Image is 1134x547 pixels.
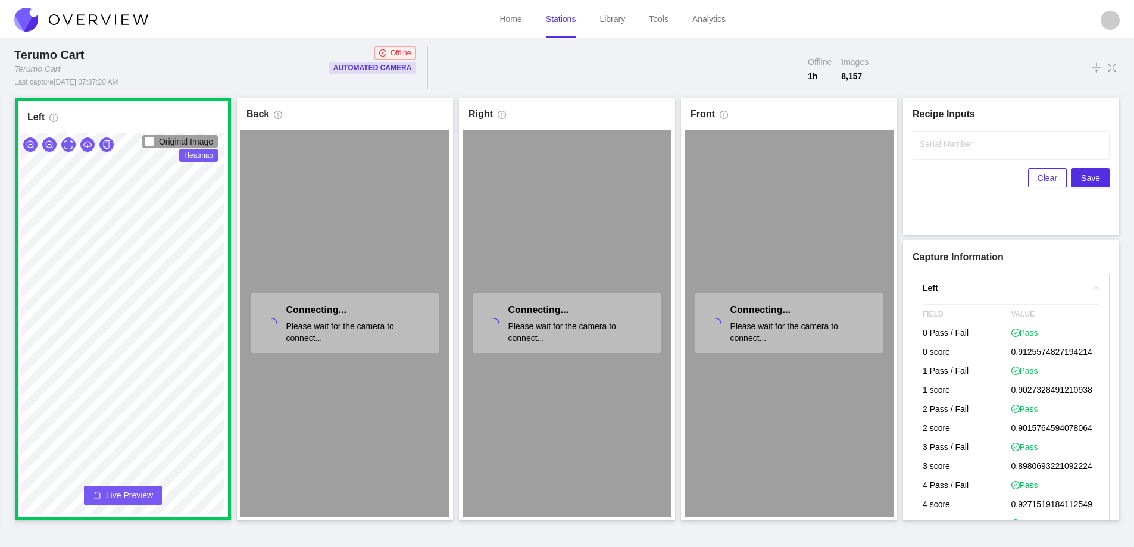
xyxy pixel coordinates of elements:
div: Terumo Cart [14,63,60,75]
p: 0.9125574827194214 [1011,343,1100,362]
div: rightLeft [913,274,1109,302]
span: check-circle [1011,405,1020,413]
span: loading [483,315,503,336]
p: 4 Pass / Fail [923,477,1011,496]
span: vertical-align-middle [1091,61,1102,75]
p: 0.9015764594078064 [1011,420,1100,439]
p: 3 Pass / Fail [923,439,1011,458]
span: zoom-out [45,140,54,150]
span: copy [102,140,111,150]
a: Stations [546,14,576,24]
p: 0.8980693221092224 [1011,458,1100,477]
span: Connecting... [286,305,346,315]
div: Terumo Cart [14,46,89,63]
a: Tools [649,14,668,24]
label: Serial Number [920,138,973,150]
p: 0 Pass / Fail [923,324,1011,343]
p: 0 score [923,343,1011,362]
span: cloud-download [83,140,92,150]
button: copy [99,137,114,152]
span: FIELD [923,305,1011,324]
span: Clear [1038,171,1057,185]
p: 4 score [923,496,1011,515]
span: loading [705,315,725,336]
p: 2 score [923,420,1011,439]
h1: Right [468,107,493,121]
p: 5 Pass / Fail [923,515,1011,534]
span: Pass [1011,479,1038,491]
span: right [1092,285,1099,292]
button: Clear [1028,168,1067,187]
span: VALUE [1011,305,1100,324]
span: loading [261,315,281,336]
span: Pass [1011,441,1038,453]
p: 1 score [923,382,1011,401]
img: Overview [14,8,148,32]
span: Terumo Cart [14,48,84,61]
span: check-circle [1011,329,1020,337]
button: expand [61,137,76,152]
span: expand [64,140,73,150]
h1: Front [691,107,715,121]
span: Images [841,56,869,68]
span: Heatmap [179,149,218,162]
span: Please wait for the camera to connect... [286,320,430,344]
div: Last capture [DATE] 07:37:20 AM [14,77,118,87]
h1: Capture Information [913,250,1110,264]
span: Original Image [159,137,213,146]
span: Pass [1011,403,1038,415]
p: Automated Camera [333,62,412,74]
span: info-circle [720,111,728,124]
h4: Left [923,282,1085,295]
button: rollbackLive Preview [84,486,162,505]
h1: Left [27,110,45,124]
span: close-circle [379,49,386,57]
span: fullscreen [1107,61,1117,74]
a: Home [499,14,521,24]
button: cloud-download [80,137,95,152]
span: info-circle [498,111,506,124]
span: Pass [1011,365,1038,377]
button: Save [1071,168,1110,187]
span: Pass [1011,327,1038,339]
span: check-circle [1011,367,1020,375]
span: Connecting... [730,305,791,315]
h1: Back [246,107,269,121]
span: check-circle [1011,481,1020,489]
button: zoom-in [23,137,38,152]
p: 0.9271519184112549 [1011,496,1100,515]
h1: Recipe Inputs [913,107,1110,121]
span: 1 h [808,70,832,82]
p: 1 Pass / Fail [923,362,1011,382]
span: check-circle [1011,443,1020,451]
p: 2 Pass / Fail [923,401,1011,420]
span: info-circle [49,114,58,127]
p: 0.9027328491210938 [1011,382,1100,401]
button: zoom-out [42,137,57,152]
span: Offline [391,47,411,59]
span: Offline [808,56,832,68]
p: 3 score [923,458,1011,477]
span: zoom-in [26,140,35,150]
span: info-circle [274,111,282,124]
span: Please wait for the camera to connect... [508,320,652,344]
span: Please wait for the camera to connect... [730,320,874,344]
span: Live Preview [106,489,153,501]
span: Save [1081,171,1100,185]
a: Library [599,14,625,24]
span: Pass [1011,517,1038,529]
a: Analytics [692,14,726,24]
span: rollback [93,491,101,501]
span: 8,157 [841,70,869,82]
span: check-circle [1011,519,1020,527]
span: Connecting... [508,305,568,315]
